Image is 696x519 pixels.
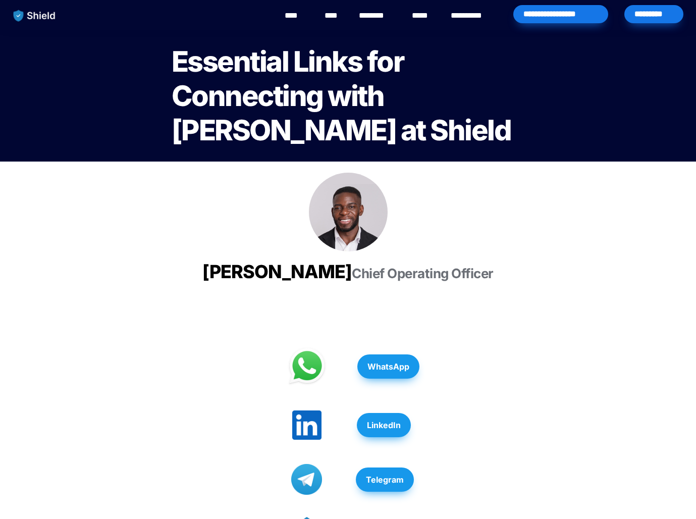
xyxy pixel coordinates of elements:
[356,462,414,497] a: Telegram
[202,261,352,283] span: [PERSON_NAME]
[172,44,511,147] span: Essential Links for Connecting with [PERSON_NAME] at Shield
[357,349,419,384] a: WhatsApp
[9,5,61,26] img: website logo
[367,361,409,372] strong: WhatsApp
[356,468,414,492] button: Telegram
[357,408,411,442] a: LinkedIn
[352,266,494,281] span: Chief Operating Officer
[366,475,404,485] strong: Telegram
[367,420,401,430] strong: LinkedIn
[357,413,411,437] button: LinkedIn
[357,354,419,379] button: WhatsApp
